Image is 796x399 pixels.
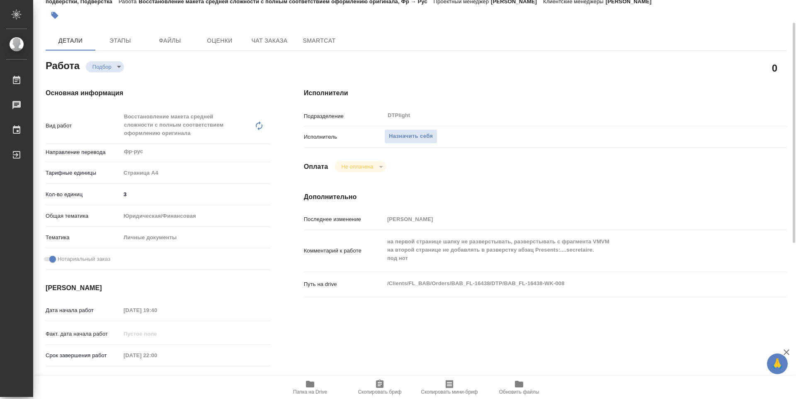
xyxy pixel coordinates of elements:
h4: Исполнители [304,88,787,98]
span: 🙏 [770,355,784,373]
p: Дата начала работ [46,306,121,315]
span: Папка на Drive [293,389,327,395]
span: Чат заказа [250,36,289,46]
input: ✎ Введи что-нибудь [121,188,271,200]
p: Факт. дата начала работ [46,330,121,338]
span: Этапы [100,36,140,46]
span: Файлы [150,36,190,46]
span: Скопировать бриф [358,389,401,395]
h4: [PERSON_NAME] [46,283,271,293]
button: Назначить себя [384,129,437,144]
div: Подбор [86,61,124,72]
span: Скопировать мини-бриф [421,389,478,395]
p: Комментарий к работе [304,247,384,255]
input: Пустое поле [121,349,193,361]
input: Пустое поле [384,213,747,225]
textarea: на первой странице шапку не разверстывать, разверстывать с фрагмента VMVM на второй странице не д... [384,235,747,265]
div: Юридическая/Финансовая [121,209,271,223]
h2: 0 [772,61,777,75]
h4: Основная информация [46,88,271,98]
p: Тематика [46,233,121,242]
div: Страница А4 [121,166,271,180]
h4: Оплата [304,162,328,172]
button: Обновить файлы [484,376,554,399]
button: Подбор [90,63,114,70]
p: Кол-во единиц [46,190,121,199]
button: Добавить тэг [46,6,64,24]
button: Скопировать мини-бриф [415,376,484,399]
p: Направление перевода [46,148,121,156]
p: Тарифные единицы [46,169,121,177]
button: Скопировать бриф [345,376,415,399]
button: Папка на Drive [275,376,345,399]
div: Подбор [335,161,386,172]
span: SmartCat [299,36,339,46]
input: Пустое поле [121,304,193,316]
span: Обновить файлы [499,389,539,395]
p: Путь на drive [304,280,384,288]
p: Исполнитель [304,133,384,141]
span: Детали [51,36,90,46]
p: Вид работ [46,122,121,130]
p: Подразделение [304,112,384,120]
div: Личные документы [121,231,271,245]
p: Общая тематика [46,212,121,220]
span: Оценки [200,36,240,46]
button: Не оплачена [339,163,376,170]
p: Срок завершения работ [46,351,121,360]
textarea: /Clients/FL_BAB/Orders/BAB_FL-16438/DTP/BAB_FL-16438-WK-008 [384,276,747,291]
h2: Работа [46,58,80,72]
p: Последнее изменение [304,215,384,224]
button: 🙏 [767,353,788,374]
h4: Дополнительно [304,192,787,202]
input: Пустое поле [121,328,193,340]
span: Назначить себя [389,132,433,141]
span: Нотариальный заказ [58,255,110,263]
